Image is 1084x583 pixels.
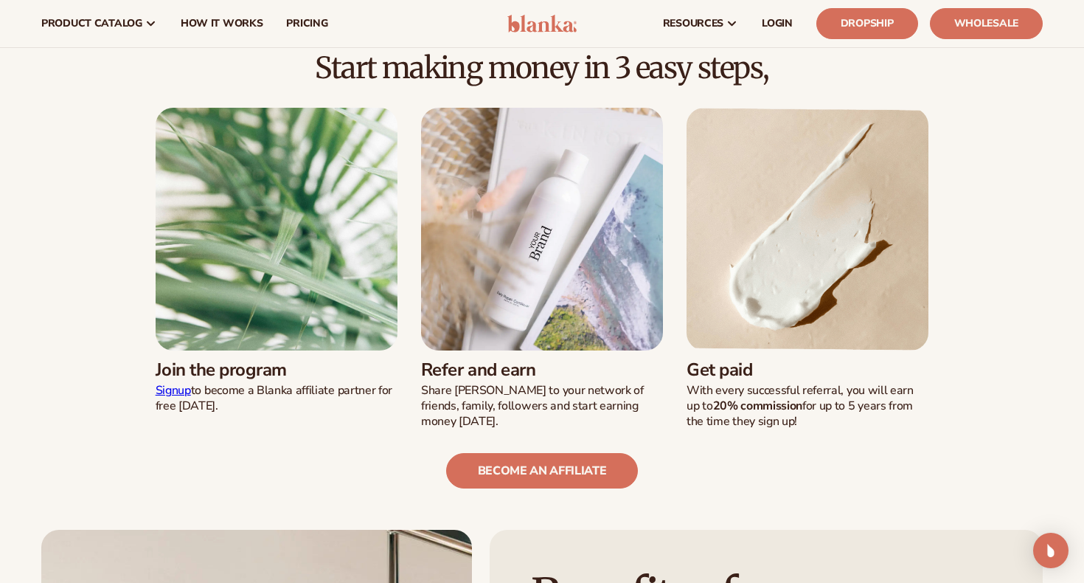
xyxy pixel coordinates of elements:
p: Share [PERSON_NAME] to your network of friends, family, followers and start earning money [DATE]. [421,383,663,429]
h3: Join the program [156,359,397,381]
img: Moisturizer cream swatch. [687,108,928,350]
span: LOGIN [762,18,793,30]
strong: 20% commission [713,398,803,414]
a: become an affiliate [446,453,639,489]
div: Open Intercom Messenger [1033,533,1069,568]
span: pricing [286,18,327,30]
a: Wholesale [930,8,1043,39]
img: logo [507,15,577,32]
h3: Refer and earn [421,359,663,381]
img: White conditioner bottle labeled 'Your Brand' on a magazine with a beach cover [421,108,663,350]
a: Dropship [816,8,918,39]
p: With every successful referral, you will earn up to for up to 5 years from the time they sign up! [687,383,928,429]
p: to become a Blanka affiliate partner for free [DATE]. [156,383,397,414]
span: resources [663,18,723,30]
span: How It Works [181,18,263,30]
span: product catalog [41,18,142,30]
h3: Get paid [687,359,928,381]
img: Closeup of palm leaves. [156,108,397,350]
h2: Start making money in 3 easy steps, [41,52,1043,84]
a: Signup [156,382,191,399]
